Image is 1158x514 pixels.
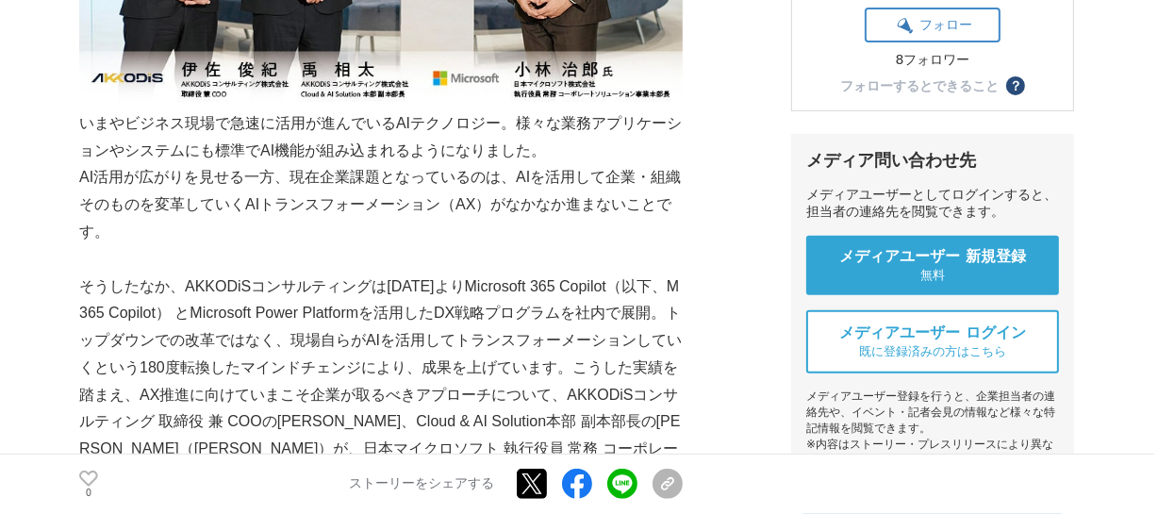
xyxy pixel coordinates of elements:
p: 0 [79,489,98,498]
div: 8フォロワー [865,52,1001,69]
p: いまやビジネス現場で急速に活用が進んでいるAIテクノロジー。様々な業務アプリケーションやシステムにも標準でAI機能が組み込まれるようになりました。 [79,110,683,165]
a: メディアユーザー 新規登録 無料 [806,236,1059,295]
a: メディアユーザー ログイン 既に登録済みの方はこちら [806,310,1059,373]
span: メディアユーザー 新規登録 [839,247,1026,267]
span: メディアユーザー ログイン [839,323,1026,343]
div: フォローするとできること [840,79,999,92]
p: AI活用が広がりを見せる一方、現在企業課題となっているのは、AIを活用して企業・組織そのものを変革していくAIトランスフォーメーション（AX）がなかなか進まないことです。 [79,164,683,245]
div: メディア問い合わせ先 [806,149,1059,172]
p: そうしたなか、AKKODiSコンサルティングは[DATE]よりMicrosoft 365 Copilot（以下、M365 Copilot） とMicrosoft Power Platformを活... [79,274,683,490]
button: フォロー [865,8,1001,42]
p: ストーリーをシェアする [349,476,494,493]
div: メディアユーザー登録を行うと、企業担当者の連絡先や、イベント・記者会見の情報など様々な特記情報を閲覧できます。 ※内容はストーリー・プレスリリースにより異なります。 [806,389,1059,469]
span: 無料 [920,267,945,284]
button: ？ [1006,76,1025,95]
div: メディアユーザーとしてログインすると、担当者の連絡先を閲覧できます。 [806,187,1059,221]
span: 既に登録済みの方はこちら [859,343,1006,360]
span: ？ [1009,79,1022,92]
